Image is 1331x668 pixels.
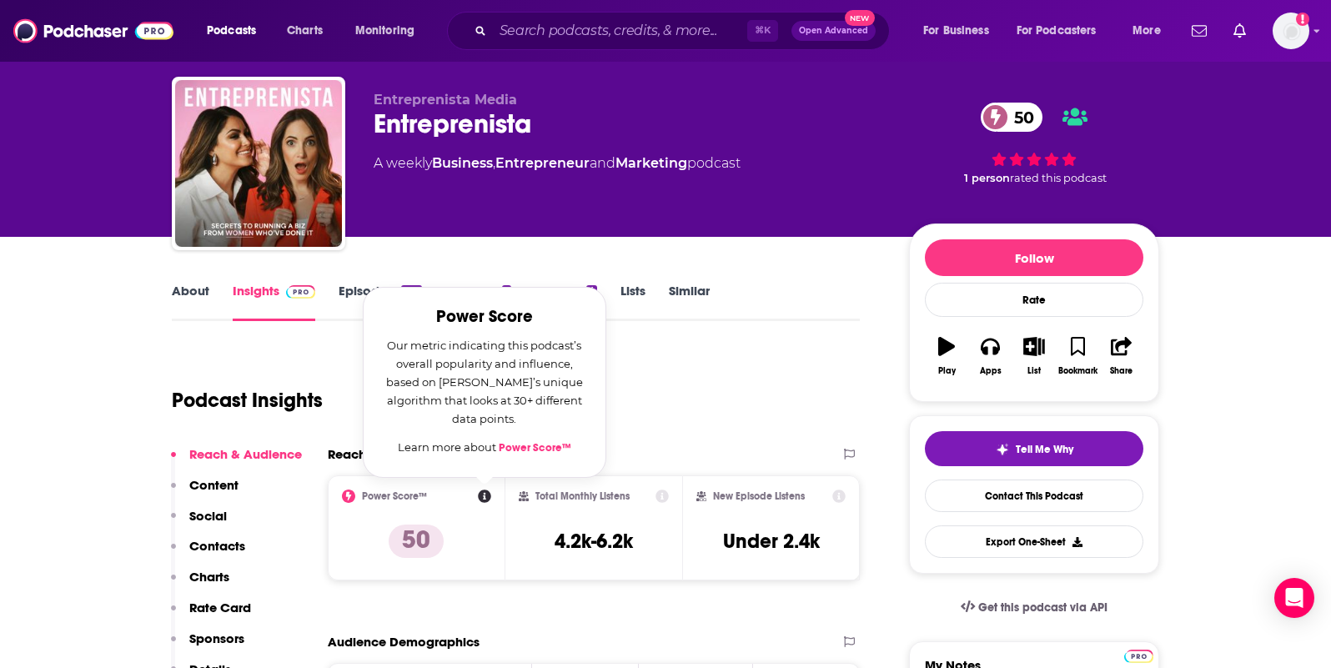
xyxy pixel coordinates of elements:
[747,20,778,42] span: ⌘ K
[499,441,571,455] a: Power Score™
[401,285,422,297] div: 422
[925,480,1143,512] a: Contact This Podcast
[171,446,302,477] button: Reach & Audience
[590,155,615,171] span: and
[189,600,251,615] p: Rate Card
[493,18,747,44] input: Search podcasts, credits, & more...
[925,431,1143,466] button: tell me why sparkleTell Me Why
[384,438,585,457] p: Learn more about
[923,19,989,43] span: For Business
[171,569,229,600] button: Charts
[171,630,244,661] button: Sponsors
[555,529,633,554] h3: 4.2k-6.2k
[344,18,436,44] button: open menu
[1296,13,1309,26] svg: Add a profile image
[1056,326,1099,386] button: Bookmark
[495,155,590,171] a: Entrepreneur
[620,283,645,321] a: Lists
[586,285,597,297] div: 4
[1016,443,1073,456] span: Tell Me Why
[947,587,1121,628] a: Get this podcast via API
[1124,650,1153,663] img: Podchaser Pro
[189,569,229,585] p: Charts
[980,366,1002,376] div: Apps
[845,10,875,26] span: New
[389,525,444,558] p: 50
[432,155,493,171] a: Business
[287,19,323,43] span: Charts
[195,18,278,44] button: open menu
[1012,326,1056,386] button: List
[171,508,227,539] button: Social
[535,490,630,502] h2: Total Monthly Listens
[362,490,427,502] h2: Power Score™
[233,283,315,321] a: InsightsPodchaser Pro
[964,172,1010,184] span: 1 person
[172,283,209,321] a: About
[723,529,820,554] h3: Under 2.4k
[1133,19,1161,43] span: More
[713,490,805,502] h2: New Episode Listens
[374,153,741,173] div: A weekly podcast
[1185,17,1213,45] a: Show notifications dropdown
[328,446,366,462] h2: Reach
[615,155,687,171] a: Marketing
[1121,18,1182,44] button: open menu
[502,285,510,297] div: 1
[463,12,906,50] div: Search podcasts, credits, & more...
[276,18,333,44] a: Charts
[996,443,1009,456] img: tell me why sparkle
[978,600,1107,615] span: Get this podcast via API
[13,15,173,47] img: Podchaser - Follow, Share and Rate Podcasts
[189,538,245,554] p: Contacts
[925,239,1143,276] button: Follow
[799,27,868,35] span: Open Advanced
[189,477,239,493] p: Content
[1273,13,1309,49] span: Logged in as autumncomm
[1273,13,1309,49] img: User Profile
[384,336,585,428] p: Our metric indicating this podcast’s overall popularity and influence, based on [PERSON_NAME]’s u...
[189,446,302,462] p: Reach & Audience
[1100,326,1143,386] button: Share
[286,285,315,299] img: Podchaser Pro
[355,19,414,43] span: Monitoring
[493,155,495,171] span: ,
[189,630,244,646] p: Sponsors
[171,477,239,508] button: Content
[1010,172,1107,184] span: rated this podcast
[1273,13,1309,49] button: Show profile menu
[1058,366,1097,376] div: Bookmark
[171,600,251,630] button: Rate Card
[445,283,510,321] a: Reviews1
[925,525,1143,558] button: Export One-Sheet
[535,283,597,321] a: Credits4
[968,326,1012,386] button: Apps
[938,366,956,376] div: Play
[925,326,968,386] button: Play
[189,508,227,524] p: Social
[171,538,245,569] button: Contacts
[925,283,1143,317] div: Rate
[1124,647,1153,663] a: Pro website
[172,388,323,413] h1: Podcast Insights
[1274,578,1314,618] div: Open Intercom Messenger
[1027,366,1041,376] div: List
[912,18,1010,44] button: open menu
[339,283,422,321] a: Episodes422
[791,21,876,41] button: Open AdvancedNew
[1017,19,1097,43] span: For Podcasters
[384,308,585,326] h2: Power Score
[909,92,1159,195] div: 50 1 personrated this podcast
[207,19,256,43] span: Podcasts
[328,634,480,650] h2: Audience Demographics
[669,283,710,321] a: Similar
[1227,17,1253,45] a: Show notifications dropdown
[175,80,342,247] img: Entreprenista
[1006,18,1121,44] button: open menu
[997,103,1042,132] span: 50
[1110,366,1133,376] div: Share
[981,103,1042,132] a: 50
[374,92,517,108] span: Entreprenista Media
